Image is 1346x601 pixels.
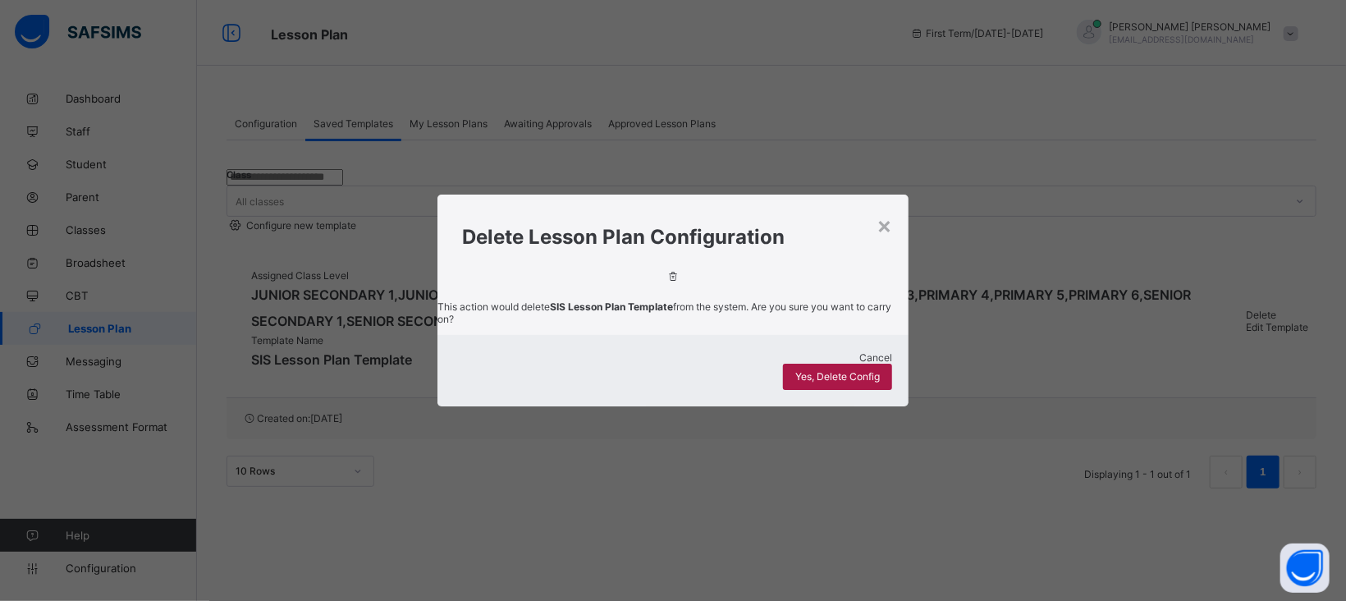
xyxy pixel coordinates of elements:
[795,370,880,383] span: Yes, Delete Config
[462,225,884,249] h1: Delete Lesson Plan Configuration
[550,300,673,313] strong: SIS Lesson Plan Template
[877,211,892,239] div: ×
[859,351,892,364] span: Cancel
[1280,544,1330,593] button: Open asap
[437,300,909,325] p: This action would delete from the system. Are you sure you want to carry on?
